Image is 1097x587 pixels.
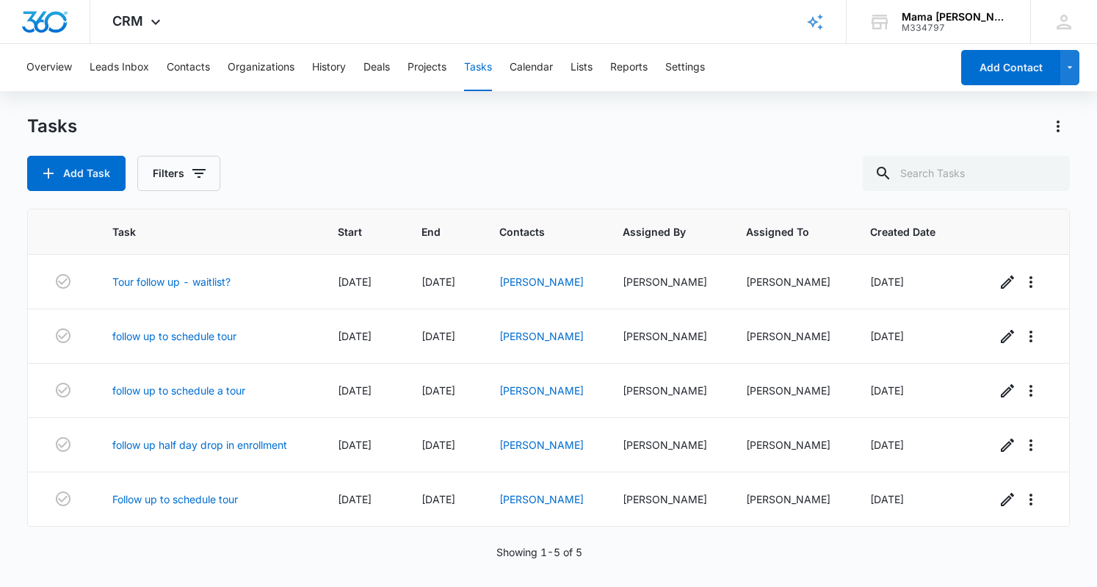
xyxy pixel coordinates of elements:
[510,44,553,91] button: Calendar
[571,44,593,91] button: Lists
[863,156,1070,191] input: Search Tasks
[610,44,648,91] button: Reports
[746,491,834,507] div: [PERSON_NAME]
[27,156,126,191] button: Add Task
[228,44,294,91] button: Organizations
[112,13,143,29] span: CRM
[363,44,390,91] button: Deals
[499,439,584,451] a: [PERSON_NAME]
[112,491,238,507] a: Follow up to schedule tour
[27,115,77,137] h1: Tasks
[870,384,904,397] span: [DATE]
[870,439,904,451] span: [DATE]
[312,44,346,91] button: History
[623,437,711,453] div: [PERSON_NAME]
[902,23,1009,33] div: account id
[338,276,372,288] span: [DATE]
[499,330,584,342] a: [PERSON_NAME]
[665,44,705,91] button: Settings
[338,330,372,342] span: [DATE]
[167,44,210,91] button: Contacts
[623,328,711,344] div: [PERSON_NAME]
[902,11,1009,23] div: account name
[870,493,904,505] span: [DATE]
[961,50,1060,85] button: Add Contact
[112,328,236,344] a: follow up to schedule tour
[421,276,455,288] span: [DATE]
[112,274,231,289] a: Tour follow up - waitlist?
[421,493,455,505] span: [DATE]
[338,384,372,397] span: [DATE]
[338,439,372,451] span: [DATE]
[499,384,584,397] a: [PERSON_NAME]
[421,330,455,342] span: [DATE]
[464,44,492,91] button: Tasks
[421,224,443,240] span: End
[623,383,711,398] div: [PERSON_NAME]
[421,439,455,451] span: [DATE]
[870,330,904,342] span: [DATE]
[499,276,584,288] a: [PERSON_NAME]
[112,224,281,240] span: Task
[623,491,711,507] div: [PERSON_NAME]
[499,493,584,505] a: [PERSON_NAME]
[870,224,939,240] span: Created Date
[1046,115,1070,138] button: Actions
[338,493,372,505] span: [DATE]
[90,44,149,91] button: Leads Inbox
[746,437,834,453] div: [PERSON_NAME]
[746,328,834,344] div: [PERSON_NAME]
[623,224,689,240] span: Assigned By
[746,383,834,398] div: [PERSON_NAME]
[137,156,220,191] button: Filters
[421,384,455,397] span: [DATE]
[746,274,834,289] div: [PERSON_NAME]
[499,224,566,240] span: Contacts
[623,274,711,289] div: [PERSON_NAME]
[112,383,245,398] a: follow up to schedule a tour
[746,224,813,240] span: Assigned To
[496,544,582,560] p: Showing 1-5 of 5
[26,44,72,91] button: Overview
[408,44,446,91] button: Projects
[112,437,287,453] a: follow up half day drop in enrollment
[338,224,364,240] span: Start
[870,276,904,288] span: [DATE]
